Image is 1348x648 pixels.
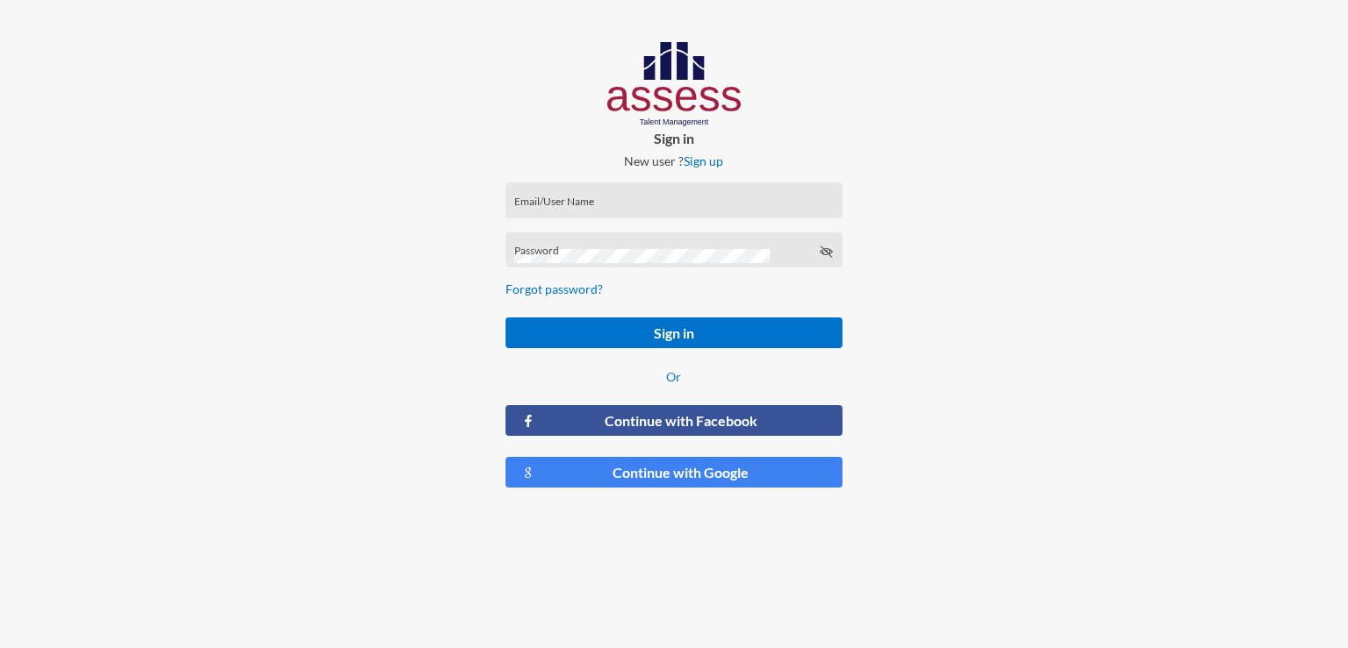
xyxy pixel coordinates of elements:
[505,317,842,348] button: Sign in
[491,153,857,168] p: New user ?
[505,457,842,488] button: Continue with Google
[505,369,842,384] p: Or
[607,42,742,126] img: AssessLogoo.svg
[505,281,603,296] a: Forgot password?
[491,130,857,146] p: Sign in
[505,405,842,436] button: Continue with Facebook
[684,153,723,168] a: Sign up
